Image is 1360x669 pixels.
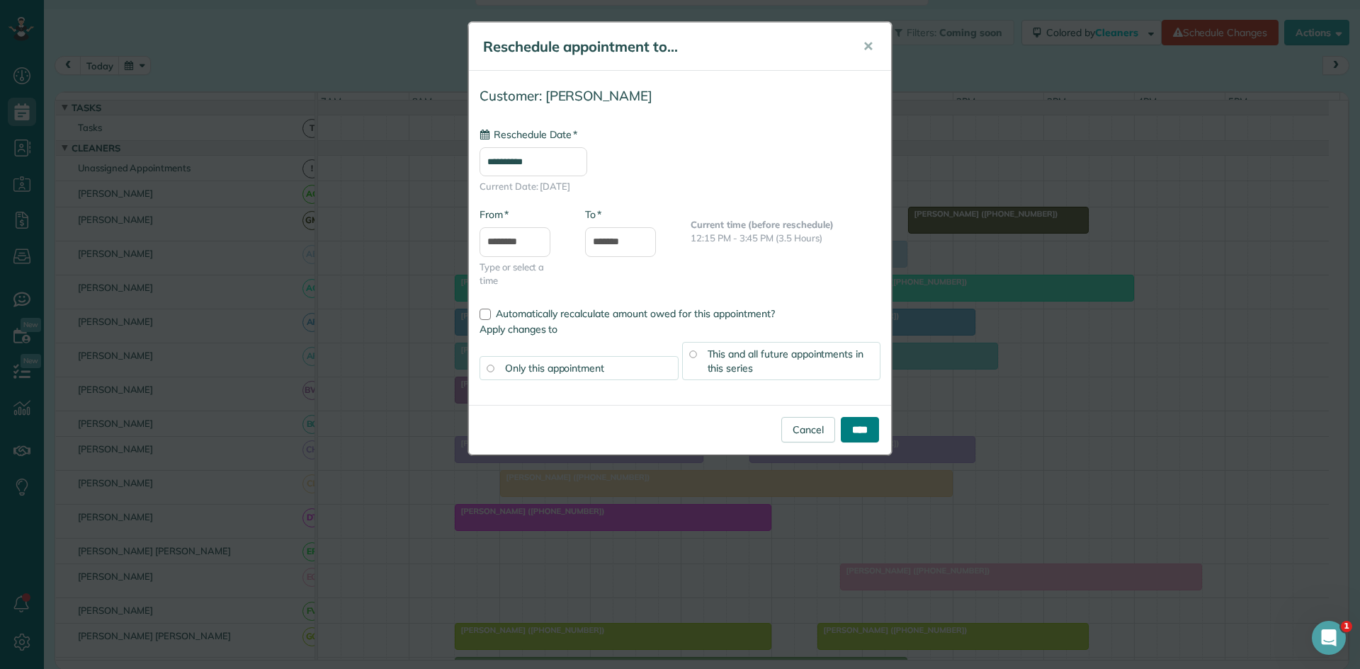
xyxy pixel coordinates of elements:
[691,231,880,245] p: 12:15 PM - 3:45 PM (3.5 Hours)
[487,365,494,372] input: Only this appointment
[691,219,834,230] b: Current time (before reschedule)
[689,350,696,358] input: This and all future appointments in this series
[708,348,864,374] span: This and all future appointments in this series
[1312,621,1346,655] iframe: Intercom live chat
[480,207,509,222] label: From
[480,261,564,287] span: Type or select a time
[781,417,835,442] a: Cancel
[496,307,775,320] span: Automatically recalculate amount owed for this appointment?
[480,127,577,142] label: Reschedule Date
[863,38,873,55] span: ✕
[505,362,604,374] span: Only this appointment
[480,180,880,193] span: Current Date: [DATE]
[1341,621,1352,632] span: 1
[480,88,880,103] h4: Customer: [PERSON_NAME]
[480,322,880,336] label: Apply changes to
[483,37,843,57] h5: Reschedule appointment to...
[585,207,601,222] label: To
